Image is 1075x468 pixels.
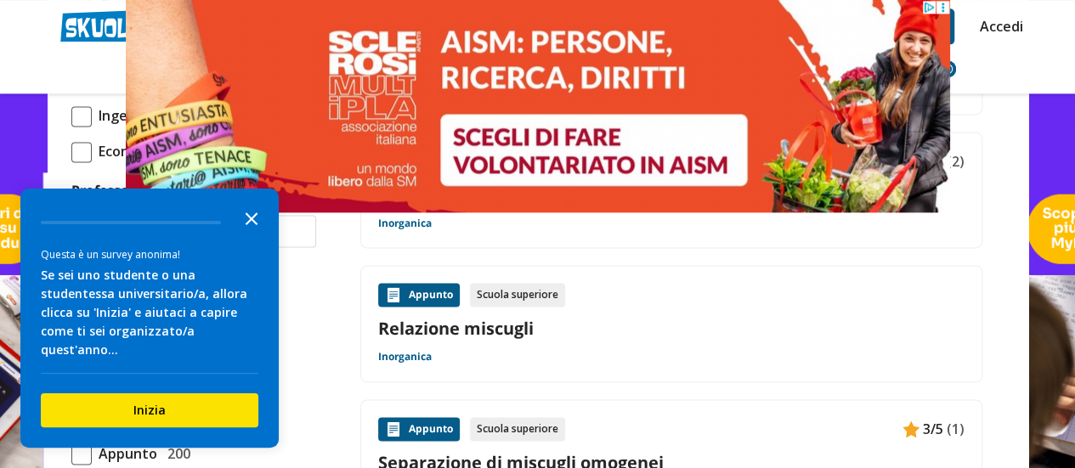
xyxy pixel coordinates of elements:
span: Appunto [92,443,157,465]
span: 3/5 [923,418,943,440]
div: Appunto [378,417,460,441]
div: Scuola superiore [470,417,565,441]
span: (1) [947,418,965,440]
button: Inizia [41,393,258,427]
label: Professore [71,181,143,200]
div: Scuola superiore [470,283,565,307]
button: Close the survey [235,200,269,234]
img: Appunti contenuto [385,286,402,303]
span: Ingegneria [92,104,170,127]
div: Questa è un survey anonima! [41,246,258,262]
a: Inorganica [378,217,432,230]
div: Survey [20,189,279,448]
img: Appunti contenuto [902,420,919,437]
a: Inorganica [378,350,432,364]
a: Accedi [980,8,1016,44]
div: Appunto [378,283,460,307]
div: Se sei uno studente o una studentessa universitario/a, allora clicca su 'Inizia' e aiutaci a capi... [41,266,258,359]
span: 200 [161,443,190,465]
span: Economia [92,140,161,162]
img: Appunti contenuto [385,420,402,437]
a: Relazione miscugli [378,317,965,340]
span: (2) [947,150,965,172]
